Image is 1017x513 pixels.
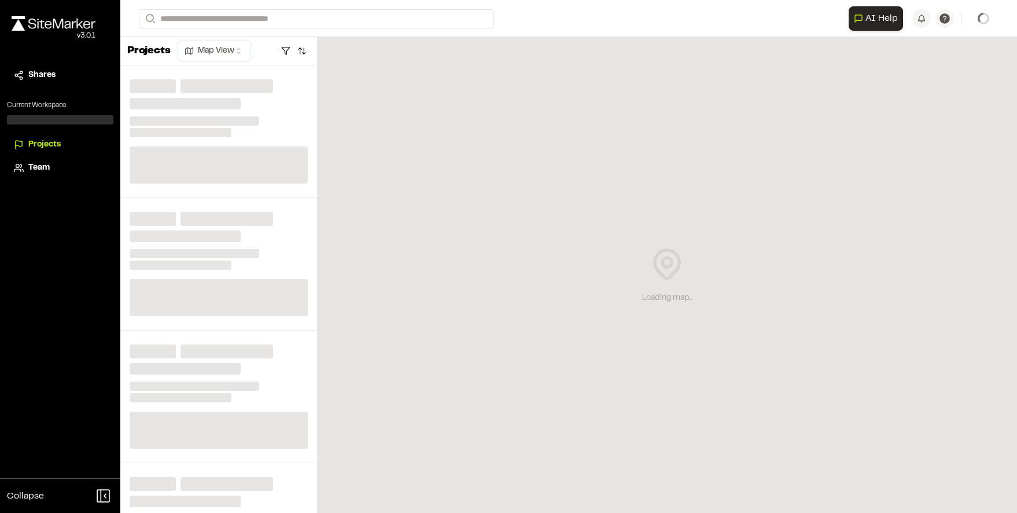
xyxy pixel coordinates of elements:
[7,489,44,503] span: Collapse
[849,6,903,31] button: Open AI Assistant
[28,69,56,82] span: Shares
[127,43,171,59] p: Projects
[14,69,106,82] a: Shares
[642,292,692,305] div: Loading map...
[14,162,106,174] a: Team
[12,16,95,31] img: rebrand.png
[14,138,106,151] a: Projects
[28,162,50,174] span: Team
[28,138,61,151] span: Projects
[7,100,113,111] p: Current Workspace
[139,9,160,28] button: Search
[12,31,95,41] div: Oh geez...please don't...
[849,6,908,31] div: Open AI Assistant
[865,12,898,25] span: AI Help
